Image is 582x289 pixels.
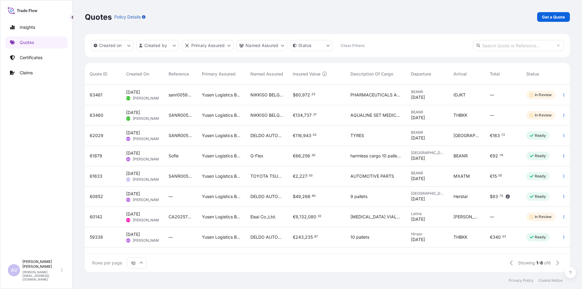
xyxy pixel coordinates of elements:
span: TOYOTA TSUSHO EUROPE SA [250,173,283,179]
span: BEANR [411,130,444,135]
span: AQUALINE SET MEDICAL DEVICES [350,112,401,118]
span: BEANR [411,171,444,176]
span: , [307,215,308,219]
span: 53 [313,134,316,136]
span: € [293,174,296,178]
span: Eisai Co.,Ltd. [250,214,276,220]
span: KG [127,136,130,142]
span: MXATM [453,173,470,179]
span: . [498,154,499,156]
span: [DATE] [411,115,425,121]
span: Status [526,71,539,77]
span: 943 [303,133,311,138]
span: , [304,235,305,239]
span: 60142 [90,214,102,220]
span: DELDO AUTOBANDEN NV [250,133,283,139]
span: . [313,236,314,238]
p: Created on [99,42,122,49]
span: [PERSON_NAME] [133,218,162,223]
span: — [490,112,494,118]
span: 53 [502,236,506,238]
span: 9 [296,215,298,219]
input: Search Quote or Reference... [473,40,564,51]
a: Get a Quote [537,12,570,22]
span: 72 [501,134,505,136]
span: 340 [493,235,501,239]
span: 60 [296,93,301,97]
span: 66 [296,154,301,158]
span: 9 pallets [350,193,367,200]
span: . [498,195,499,197]
span: AV [11,267,18,273]
span: , [301,154,302,158]
button: certificateStatus Filter options [290,40,333,51]
span: Insured Value [293,71,320,77]
a: Cookie Notice [538,278,563,283]
span: 737 [304,113,312,117]
span: € [490,174,493,178]
p: Claims [20,70,33,76]
span: SANR0059774 [169,173,192,179]
span: 63460 [90,112,103,118]
span: Primary Assured [202,71,236,77]
span: Showing [518,260,535,266]
span: Departure [411,71,431,77]
button: Clear Filters [336,41,370,50]
span: [PERSON_NAME] [133,197,162,202]
p: [PERSON_NAME][EMAIL_ADDRESS][DOMAIN_NAME] [22,270,60,281]
span: 00 [498,175,502,177]
span: Rows per page [92,260,122,266]
span: 92 [493,154,498,158]
span: 50 [309,175,313,177]
span: 10 pallets [350,234,369,240]
span: . [501,236,502,238]
span: BEANR [411,89,444,94]
span: , [301,93,302,97]
p: Ready [535,235,546,240]
span: [DATE] [126,89,140,95]
button: createdBy Filter options [136,40,179,51]
span: [DATE] [126,130,140,136]
span: Latina [411,211,444,216]
span: SANR0059854 NIKKISO [169,112,192,118]
span: 256 [302,154,310,158]
span: [PERSON_NAME] [133,177,162,182]
a: Claims [5,67,68,79]
span: CA2025728 [169,214,192,220]
span: [DATE] [126,211,140,217]
span: G-Flex [250,153,263,159]
span: . [312,134,313,136]
button: cargoOwner Filter options [236,40,287,51]
p: [PERSON_NAME] [PERSON_NAME] [22,259,60,269]
span: 30 [312,154,315,156]
span: 1-8 [536,260,543,266]
span: € [293,113,296,117]
span: Herstal [453,193,467,200]
span: 75 [500,195,503,197]
span: Total [490,71,500,77]
span: [PERSON_NAME] [133,116,162,121]
p: Quotes [85,12,112,22]
span: , [298,215,299,219]
p: Created by [144,42,167,49]
p: In Review [535,92,552,97]
span: 87 [314,236,318,238]
span: 59338 [90,234,103,240]
span: [MEDICAL_DATA] VIALS, [MEDICAL_DATA] 1MG/VIAL [350,214,401,220]
p: Insights [20,24,35,30]
span: [PERSON_NAME] [133,157,162,162]
p: Policy Details [114,14,141,20]
span: 62029 [90,133,103,139]
span: KG [127,197,130,203]
span: € [293,133,296,138]
a: Insights [5,21,68,33]
span: € [490,235,493,239]
span: Reference [169,71,189,77]
span: — [169,193,173,200]
span: [DATE] [411,237,425,243]
span: [PERSON_NAME] [133,238,162,243]
button: createdOn Filter options [91,40,133,51]
span: [DATE] [411,94,425,100]
span: 60852 [90,193,103,200]
span: [DATE] [411,155,425,161]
